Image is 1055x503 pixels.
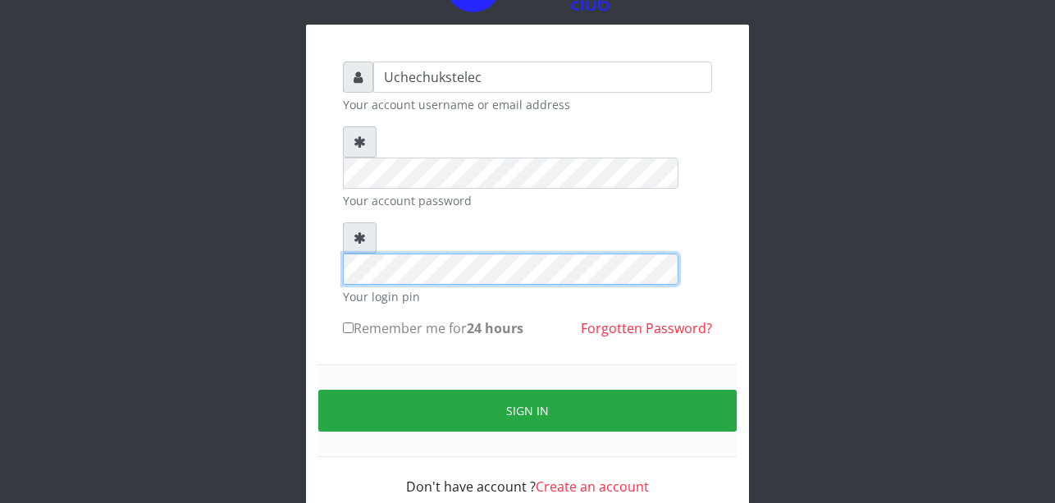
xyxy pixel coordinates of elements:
[343,96,712,113] small: Your account username or email address
[343,457,712,496] div: Don't have account ?
[373,62,712,93] input: Username or email address
[581,319,712,337] a: Forgotten Password?
[343,322,354,333] input: Remember me for24 hours
[467,319,523,337] b: 24 hours
[343,192,712,209] small: Your account password
[343,318,523,338] label: Remember me for
[343,288,712,305] small: Your login pin
[318,390,737,432] button: Sign in
[536,478,649,496] a: Create an account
